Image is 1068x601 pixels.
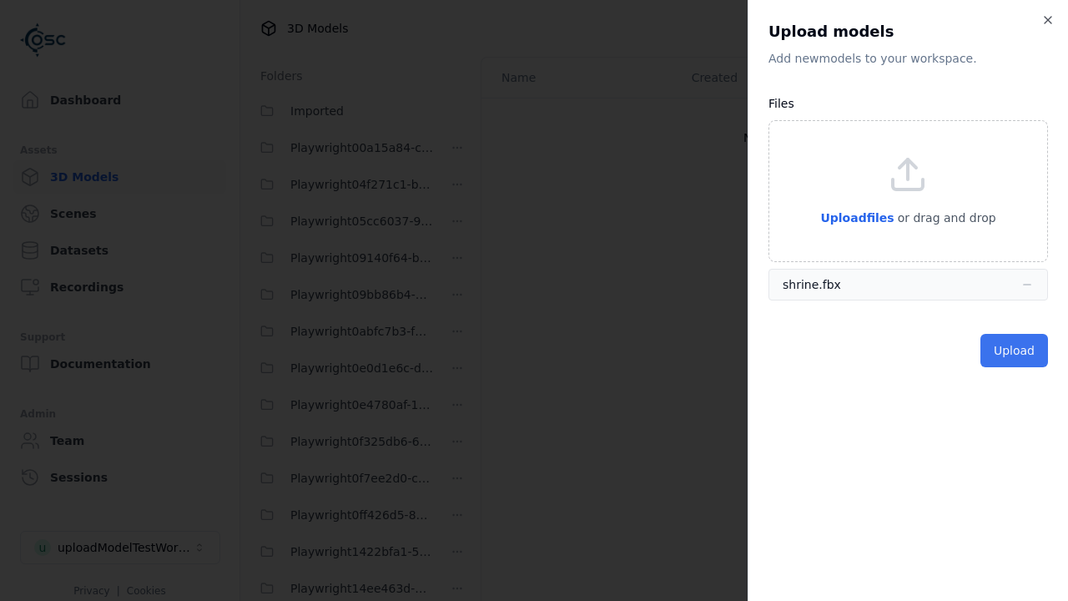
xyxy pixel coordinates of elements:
[768,50,1048,67] p: Add new model s to your workspace.
[894,208,996,228] p: or drag and drop
[783,276,841,293] div: shrine.fbx
[980,334,1048,367] button: Upload
[768,20,1048,43] h2: Upload models
[820,211,894,225] span: Upload files
[768,97,794,110] label: Files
